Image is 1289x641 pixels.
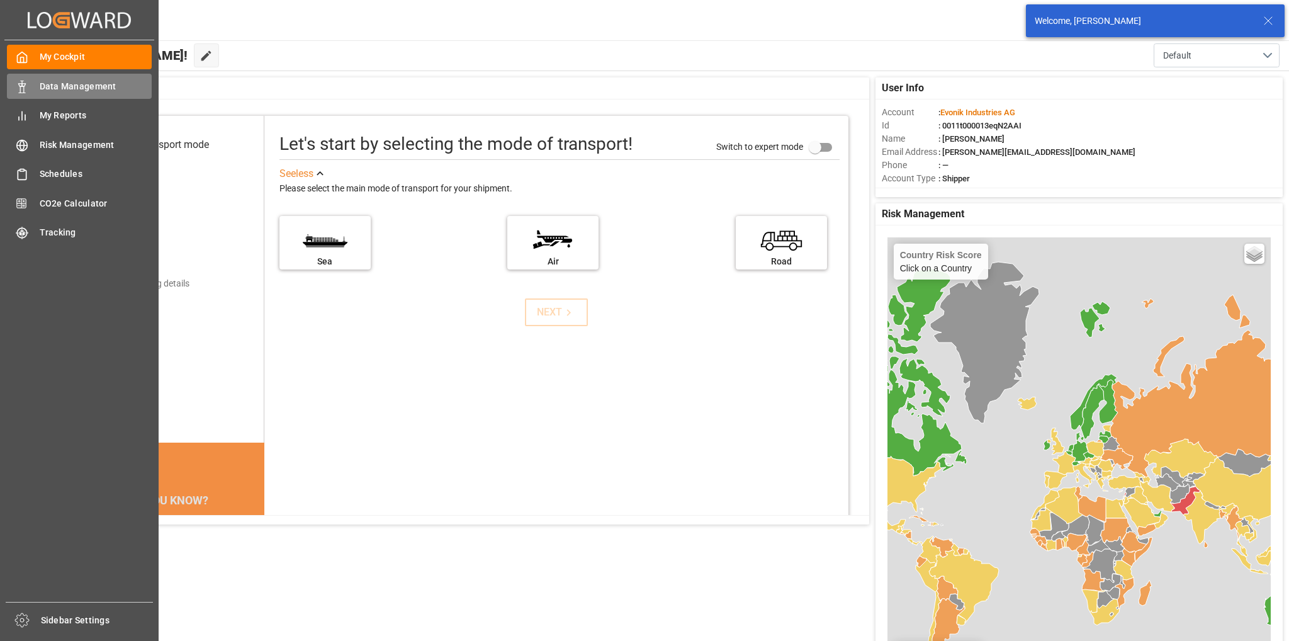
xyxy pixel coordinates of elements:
span: Hello [PERSON_NAME]! [52,43,188,67]
a: Risk Management [7,132,152,157]
div: DID YOU KNOW? [69,487,264,513]
span: : Shipper [938,174,970,183]
div: Let's start by selecting the mode of transport! [279,131,633,157]
span: : — [938,161,948,170]
div: Air [514,255,592,268]
span: : [PERSON_NAME] [938,134,1005,144]
span: My Cockpit [40,50,152,64]
span: Name [882,132,938,145]
span: Schedules [40,167,152,181]
span: : [938,108,1015,117]
a: Tracking [7,220,152,245]
span: Email Address [882,145,938,159]
a: Layers [1244,244,1264,264]
span: CO2e Calculator [40,197,152,210]
span: : [PERSON_NAME][EMAIL_ADDRESS][DOMAIN_NAME] [938,147,1135,157]
span: Sidebar Settings [41,614,154,627]
span: My Reports [40,109,152,122]
a: My Cockpit [7,45,152,69]
span: Evonik Industries AG [940,108,1015,117]
span: Account [882,106,938,119]
button: next slide / item [247,513,264,604]
div: See less [279,166,313,181]
span: : 0011t000013eqN2AAI [938,121,1022,130]
span: Account Type [882,172,938,185]
h4: Country Risk Score [900,250,982,260]
span: Switch to expert mode [716,142,803,152]
a: Data Management [7,74,152,98]
div: Please select the main mode of transport for your shipment. [279,181,840,196]
div: Welcome, [PERSON_NAME] [1035,14,1251,28]
span: Tracking [40,226,152,239]
div: Select transport mode [111,137,209,152]
a: Schedules [7,162,152,186]
span: User Info [882,81,924,96]
span: Risk Management [882,207,964,222]
div: Sea [286,255,364,268]
div: The energy needed to power one large container ship across the ocean in a single day is the same ... [84,513,249,589]
span: Phone [882,159,938,172]
button: NEXT [525,298,588,326]
span: Id [882,119,938,132]
span: Risk Management [40,139,152,152]
div: NEXT [537,305,575,320]
a: CO2e Calculator [7,191,152,215]
div: Click on a Country [900,250,982,273]
button: open menu [1154,43,1280,67]
div: Road [742,255,821,268]
span: Data Management [40,80,152,93]
span: Default [1163,49,1191,62]
a: My Reports [7,103,152,128]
